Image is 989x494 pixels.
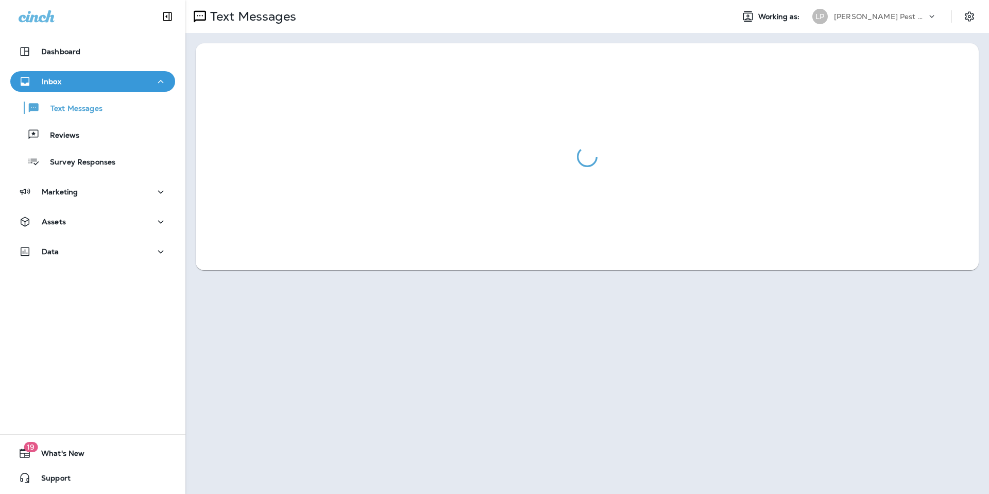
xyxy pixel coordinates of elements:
[41,47,80,56] p: Dashboard
[31,449,84,462] span: What's New
[24,442,38,452] span: 19
[834,12,927,21] p: [PERSON_NAME] Pest Control
[10,151,175,172] button: Survey Responses
[10,97,175,119] button: Text Messages
[31,474,71,486] span: Support
[40,158,115,168] p: Survey Responses
[10,71,175,92] button: Inbox
[10,41,175,62] button: Dashboard
[10,468,175,488] button: Support
[10,211,175,232] button: Assets
[10,241,175,262] button: Data
[10,182,175,202] button: Marketing
[42,218,66,226] p: Assets
[10,124,175,145] button: Reviews
[812,9,828,24] div: LP
[42,77,61,86] p: Inbox
[960,7,979,26] button: Settings
[153,6,182,27] button: Collapse Sidebar
[42,188,78,196] p: Marketing
[758,12,802,21] span: Working as:
[40,104,103,114] p: Text Messages
[206,9,296,24] p: Text Messages
[42,248,59,256] p: Data
[40,131,79,141] p: Reviews
[10,443,175,464] button: 19What's New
